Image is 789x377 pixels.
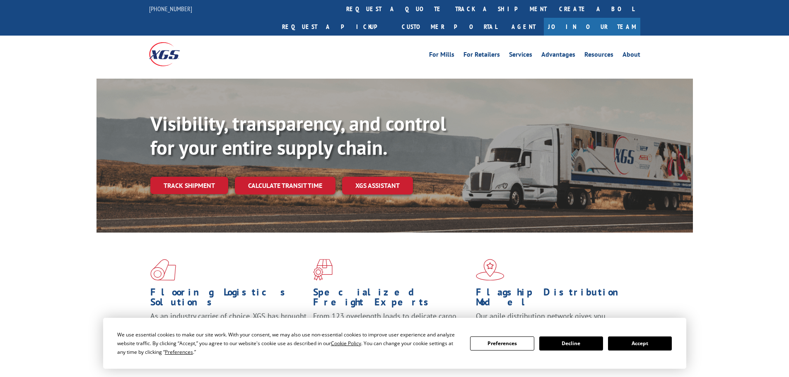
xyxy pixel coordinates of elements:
[150,177,228,194] a: Track shipment
[539,336,603,351] button: Decline
[584,51,613,60] a: Resources
[150,311,306,341] span: As an industry carrier of choice, XGS has brought innovation and dedication to flooring logistics...
[541,51,575,60] a: Advantages
[149,5,192,13] a: [PHONE_NUMBER]
[165,348,193,355] span: Preferences
[509,51,532,60] a: Services
[313,259,333,281] img: xgs-icon-focused-on-flooring-red
[313,311,470,348] p: From 123 overlength loads to delicate cargo, our experienced staff knows the best way to move you...
[476,287,632,311] h1: Flagship Distribution Model
[331,340,361,347] span: Cookie Policy
[463,51,500,60] a: For Retailers
[342,177,413,195] a: XGS ASSISTANT
[235,177,335,195] a: Calculate transit time
[150,110,446,160] b: Visibility, transparency, and control for your entire supply chain.
[623,51,640,60] a: About
[276,18,396,36] a: Request a pickup
[313,287,470,311] h1: Specialized Freight Experts
[476,259,504,281] img: xgs-icon-flagship-distribution-model-red
[117,330,460,356] div: We use essential cookies to make our site work. With your consent, we may also use non-essential ...
[150,287,307,311] h1: Flooring Logistics Solutions
[103,318,686,369] div: Cookie Consent Prompt
[429,51,454,60] a: For Mills
[396,18,503,36] a: Customer Portal
[150,259,176,281] img: xgs-icon-total-supply-chain-intelligence-red
[608,336,672,351] button: Accept
[470,336,534,351] button: Preferences
[476,311,628,331] span: Our agile distribution network gives you nationwide inventory management on demand.
[503,18,544,36] a: Agent
[544,18,640,36] a: Join Our Team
